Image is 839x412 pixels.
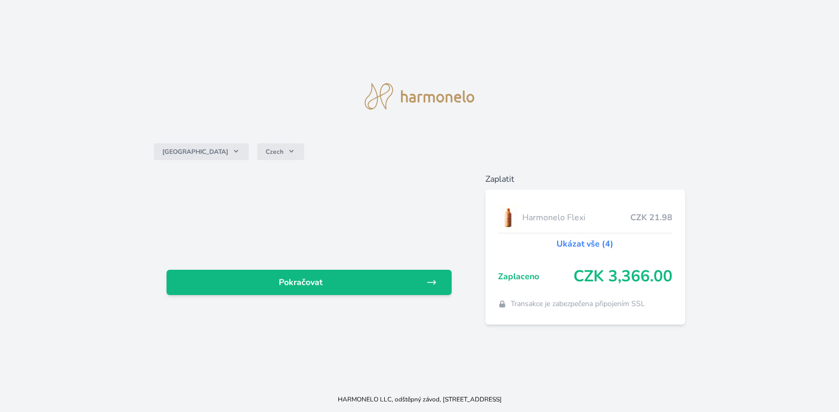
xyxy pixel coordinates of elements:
img: CLEAN_FLEXI_se_stinem_x-hi_(1)-lo.jpg [498,204,518,231]
img: logo.svg [365,83,474,110]
span: Transakce je zabezpečena připojením SSL [511,299,645,309]
span: Harmonelo Flexi [522,211,630,224]
button: [GEOGRAPHIC_DATA] [154,143,249,160]
a: Pokračovat [167,270,452,295]
h6: Zaplatit [485,173,685,185]
button: Czech [257,143,304,160]
span: Pokračovat [175,276,426,289]
span: Zaplaceno [498,270,573,283]
span: CZK 21.98 [630,211,672,224]
span: CZK 3,366.00 [573,267,672,286]
span: [GEOGRAPHIC_DATA] [162,148,228,156]
a: Ukázat vše (4) [557,238,613,250]
span: Czech [266,148,284,156]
